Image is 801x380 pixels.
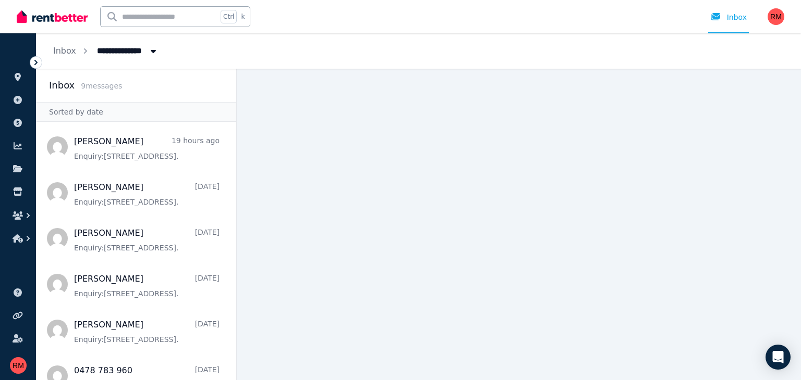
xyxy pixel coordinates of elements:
h2: Inbox [49,78,75,93]
a: [PERSON_NAME][DATE]Enquiry:[STREET_ADDRESS]. [74,181,220,207]
img: Rita Manoshina [768,8,784,25]
a: [PERSON_NAME]19 hours agoEnquiry:[STREET_ADDRESS]. [74,135,220,161]
div: Sorted by date [37,102,236,122]
span: k [241,12,245,21]
span: Ctrl [221,10,237,23]
div: Open Intercom Messenger [766,345,791,370]
a: [PERSON_NAME][DATE]Enquiry:[STREET_ADDRESS]. [74,273,220,299]
img: RentBetter [17,9,88,24]
a: [PERSON_NAME][DATE]Enquiry:[STREET_ADDRESS]. [74,227,220,253]
img: Rita Manoshina [10,357,27,374]
nav: Breadcrumb [37,33,175,69]
span: 9 message s [81,82,122,90]
a: [PERSON_NAME][DATE]Enquiry:[STREET_ADDRESS]. [74,319,220,345]
a: Inbox [53,46,76,56]
nav: Message list [37,122,236,380]
div: Inbox [710,12,747,22]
